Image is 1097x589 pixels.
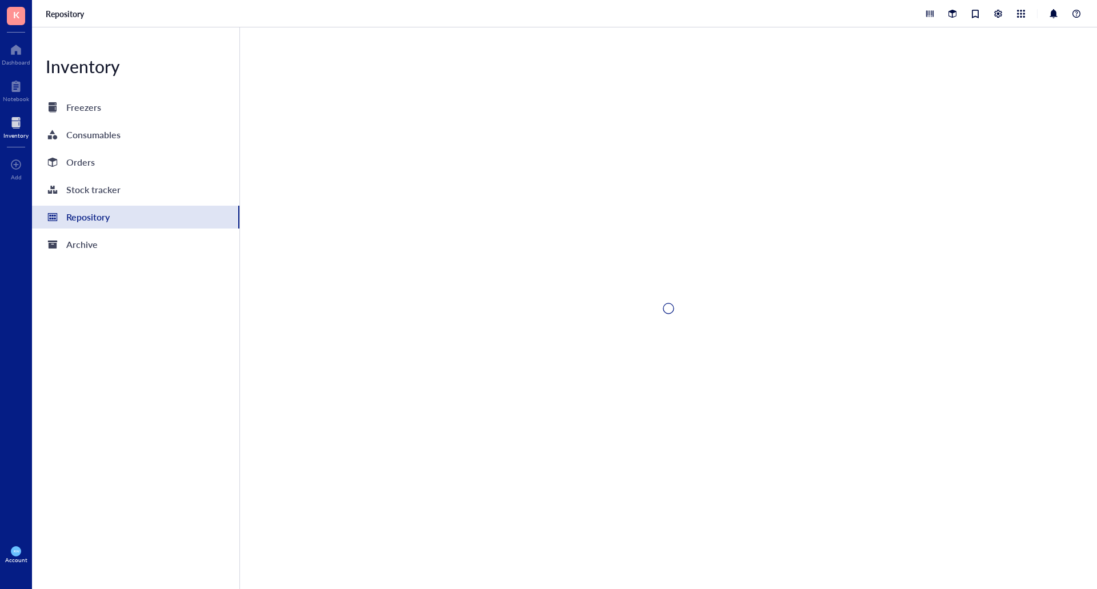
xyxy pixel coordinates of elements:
[13,549,19,553] span: KW
[3,114,29,139] a: Inventory
[66,99,101,115] div: Freezers
[66,237,98,253] div: Archive
[3,95,29,102] div: Notebook
[66,209,110,225] div: Repository
[32,123,239,146] a: Consumables
[32,96,239,119] a: Freezers
[32,151,239,174] a: Orders
[66,154,95,170] div: Orders
[66,182,121,198] div: Stock tracker
[32,55,239,78] div: Inventory
[2,41,30,66] a: Dashboard
[13,7,19,22] span: K
[32,206,239,229] a: Repository
[66,127,121,143] div: Consumables
[32,233,239,256] a: Archive
[46,9,86,19] a: Repository
[3,132,29,139] div: Inventory
[11,174,22,181] div: Add
[2,59,30,66] div: Dashboard
[5,556,27,563] div: Account
[32,178,239,201] a: Stock tracker
[3,77,29,102] a: Notebook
